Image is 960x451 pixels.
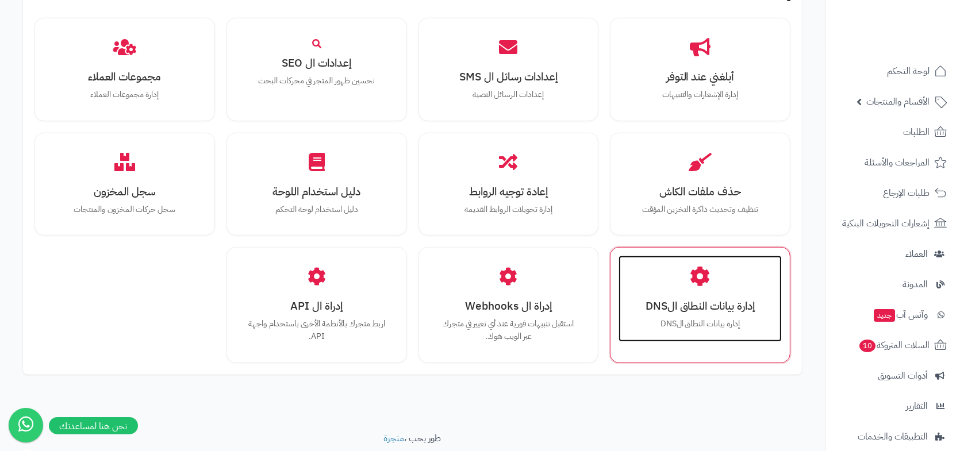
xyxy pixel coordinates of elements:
span: طلبات الإرجاع [883,185,930,201]
a: إدارة بيانات النطاق الDNSإدارة بيانات النطاق الDNS [619,256,782,342]
span: العملاء [905,246,928,262]
span: وآتس آب [873,307,928,323]
h3: مجموعات العملاء [55,71,195,83]
span: لوحة التحكم [887,63,930,79]
a: دليل استخدام اللوحةدليل استخدام لوحة التحكم [235,141,398,228]
h3: إدراة ال API [247,300,387,312]
a: حذف ملفات الكاشتنظيف وتحديث ذاكرة التخزين المؤقت [619,141,782,228]
a: لوحة التحكم [832,57,953,85]
p: إدارة الإشعارات والتنبيهات [630,88,770,101]
h3: إعادة توجيه الروابط [439,186,579,198]
p: اربط متجرك بالأنظمة الأخرى باستخدام واجهة API. [247,318,387,342]
a: أبلغني عند التوفرإدارة الإشعارات والتنبيهات [619,26,782,113]
a: إعدادات ال SEOتحسين ظهور المتجر في محركات البحث [235,26,398,99]
h3: إعدادات ال SEO [247,57,387,69]
span: المدونة [903,276,928,292]
h3: إدراة ال Webhooks [439,300,579,312]
span: 10 [859,340,875,352]
h3: سجل المخزون [55,186,195,198]
p: إدارة بيانات النطاق الDNS [630,318,770,330]
span: السلات المتروكة [858,337,930,353]
p: استقبل تنبيهات فورية عند أي تغيير في متجرك عبر الويب هوك. [439,318,579,342]
p: تحسين ظهور المتجر في محركات البحث [247,75,387,87]
a: طلبات الإرجاع [832,179,953,207]
a: التطبيقات والخدمات [832,423,953,450]
a: سجل المخزونسجل حركات المخزون والمنتجات [43,141,206,228]
a: الطلبات [832,118,953,146]
p: إدارة تحويلات الروابط القديمة [439,203,579,216]
a: إدراة ال APIاربط متجرك بالأنظمة الأخرى باستخدام واجهة API. [235,256,398,354]
a: السلات المتروكة10 [832,331,953,359]
a: التقارير [832,392,953,420]
p: إدارة مجموعات العملاء [55,88,195,101]
a: المدونة [832,271,953,298]
h3: حذف ملفات الكاش [630,186,770,198]
a: مجموعات العملاءإدارة مجموعات العملاء [43,26,206,113]
h3: أبلغني عند التوفر [630,71,770,83]
a: المراجعات والأسئلة [832,149,953,176]
span: أدوات التسويق [878,368,928,384]
h3: إدارة بيانات النطاق الDNS [630,300,770,312]
a: إعدادات رسائل ال SMSإعدادات الرسائل النصية [427,26,590,113]
a: أدوات التسويق [832,362,953,390]
span: التطبيقات والخدمات [858,429,928,445]
p: إعدادات الرسائل النصية [439,88,579,101]
p: تنظيف وتحديث ذاكرة التخزين المؤقت [630,203,770,216]
a: إدراة ال Webhooksاستقبل تنبيهات فورية عند أي تغيير في متجرك عبر الويب هوك. [427,256,590,354]
a: متجرة [384,431,405,445]
span: الطلبات [903,124,930,140]
span: المراجعات والأسئلة [865,155,930,171]
a: وآتس آبجديد [832,301,953,329]
p: سجل حركات المخزون والمنتجات [55,203,195,216]
span: الأقسام والمنتجات [866,94,930,110]
a: إعادة توجيه الروابطإدارة تحويلات الروابط القديمة [427,141,590,228]
span: التقارير [906,398,928,414]
a: العملاء [832,240,953,268]
h3: دليل استخدام اللوحة [247,186,387,198]
p: دليل استخدام لوحة التحكم [247,203,387,216]
span: جديد [874,309,895,322]
a: إشعارات التحويلات البنكية [832,210,953,237]
h3: إعدادات رسائل ال SMS [439,71,579,83]
span: إشعارات التحويلات البنكية [842,215,930,232]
